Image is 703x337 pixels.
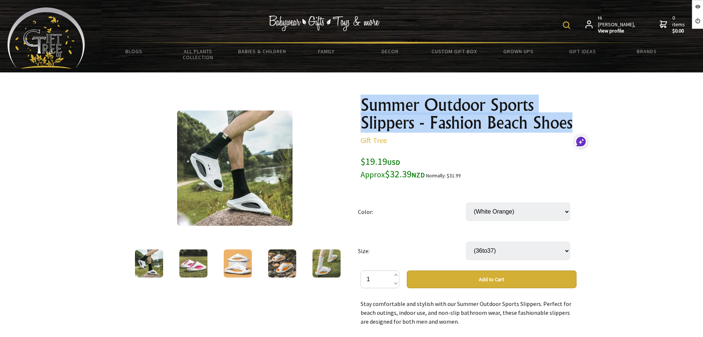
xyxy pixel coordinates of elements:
span: NZD [412,171,425,179]
a: Family [294,44,358,59]
a: BLOGS [102,44,166,59]
img: Summer Outdoor Sports Slippers - Fashion Beach Shoes [224,249,252,278]
span: Hi [PERSON_NAME], [598,15,636,34]
strong: $0.00 [672,28,686,34]
img: Babyware - Gifts - Toys and more... [7,7,85,69]
span: USD [387,158,400,167]
img: product search [563,21,570,29]
img: Summer Outdoor Sports Slippers - Fashion Beach Shoes [179,249,207,278]
h1: Summer Outdoor Sports Slippers - Fashion Beach Shoes [361,96,577,132]
a: 0 items$0.00 [660,15,686,34]
a: Grown Ups [486,44,550,59]
small: Approx [361,170,385,180]
img: Summer Outdoor Sports Slippers - Fashion Beach Shoes [135,249,163,278]
img: Summer Outdoor Sports Slippers - Fashion Beach Shoes [312,249,341,278]
td: Color: [358,192,466,231]
small: Normally: $31.99 [426,173,461,179]
a: Babies & Children [230,44,294,59]
a: Brands [615,44,679,59]
img: Babywear - Gifts - Toys & more [268,16,379,31]
span: $19.19 $32.39 [361,155,425,180]
a: Hi [PERSON_NAME],View profile [585,15,636,34]
a: Gift Ideas [551,44,615,59]
strong: View profile [598,28,636,34]
a: Custom Gift Box [422,44,486,59]
img: Summer Outdoor Sports Slippers - Fashion Beach Shoes [268,249,296,278]
a: Gift Tree [361,136,387,145]
img: Summer Outdoor Sports Slippers - Fashion Beach Shoes [177,110,293,226]
button: Add to Cart [407,270,577,288]
a: All Plants Collection [166,44,230,65]
a: Decor [358,44,422,59]
td: Size: [358,231,466,270]
span: 0 items [672,14,686,34]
